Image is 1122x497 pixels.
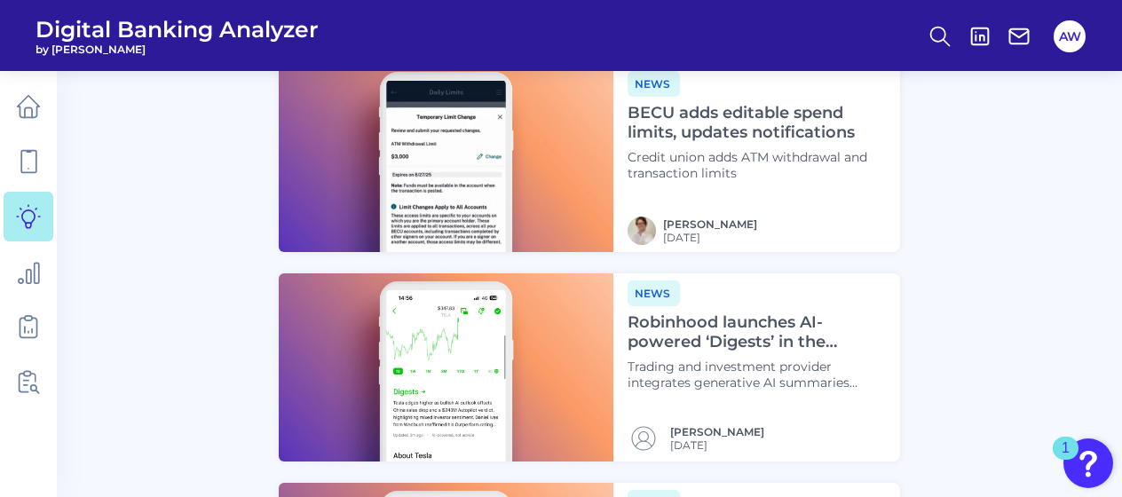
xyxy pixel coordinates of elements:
a: News [628,284,680,301]
a: [PERSON_NAME] [663,217,757,231]
p: Trading and investment provider integrates generative AI summaries using Cortex [628,359,886,390]
span: Digital Banking Analyzer [36,16,319,43]
span: News [628,71,680,97]
h4: BECU adds editable spend limits, updates notifications [628,104,886,142]
span: [DATE] [663,231,757,244]
span: by [PERSON_NAME] [36,43,319,56]
img: MIchael McCaw [628,217,656,245]
span: [DATE] [670,438,764,452]
button: AW [1054,20,1086,52]
img: News - Phone (2).png [279,64,613,252]
span: News [628,280,680,306]
h4: Robinhood launches AI-powered ‘Digests’ in the [GEOGRAPHIC_DATA] [628,313,886,351]
a: News [628,75,680,91]
p: Credit union adds ATM withdrawal and transaction limits [628,149,886,181]
a: [PERSON_NAME] [670,425,764,438]
img: News - Phone (1).png [279,273,613,461]
div: 1 [1062,448,1070,471]
button: Open Resource Center, 1 new notification [1063,438,1113,488]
